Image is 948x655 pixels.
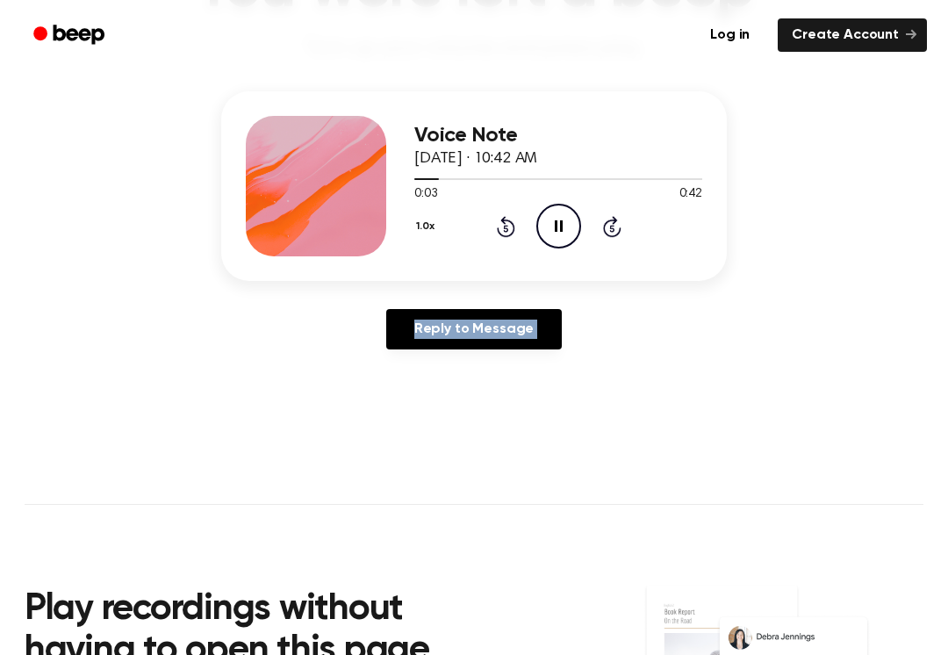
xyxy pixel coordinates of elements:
[693,15,767,55] a: Log in
[414,151,537,167] span: [DATE] · 10:42 AM
[414,212,441,241] button: 1.0x
[21,18,120,53] a: Beep
[386,309,562,349] a: Reply to Message
[679,185,702,204] span: 0:42
[414,124,702,148] h3: Voice Note
[778,18,927,52] a: Create Account
[414,185,437,204] span: 0:03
